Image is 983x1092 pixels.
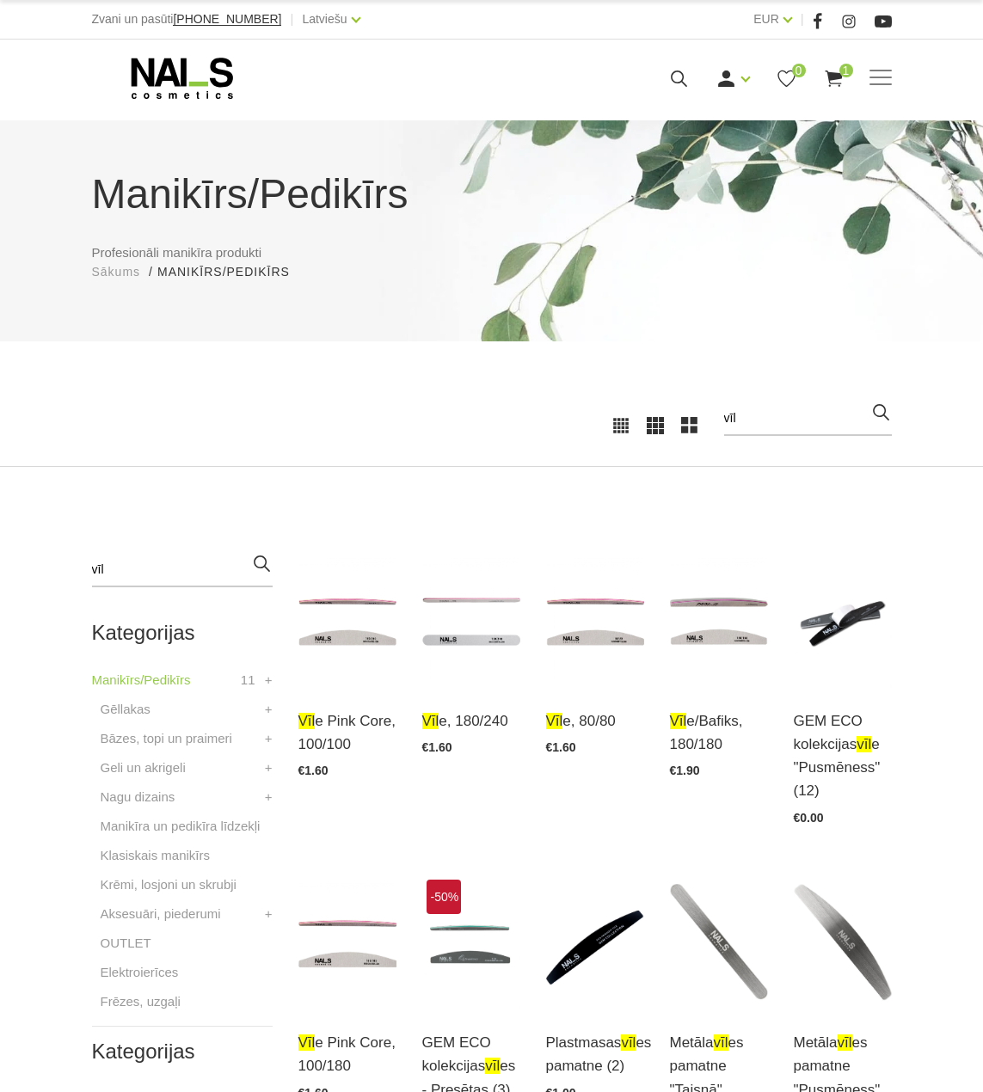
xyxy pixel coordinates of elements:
[101,699,151,720] a: Gēllakas
[92,263,141,281] a: Sākums
[422,875,520,1010] img: GEM kolekcijas vīles - Presētas:- 100/100 STR Emerald- 180/180 STR Saphire- 240/240 HM Green Core...
[265,699,273,720] a: +
[101,933,151,954] a: OUTLET
[265,758,273,778] a: +
[298,709,396,756] a: vīle Pink Core, 100/100
[101,845,211,866] a: Klasiskais manikīrs
[92,265,141,279] span: Sākums
[92,9,282,30] div: Zvani un pasūti
[794,811,824,825] span: €0.00
[101,758,186,778] a: Geli un akrigeli
[857,736,871,752] span: vīl
[823,68,845,89] a: 1
[265,670,273,690] a: +
[101,991,181,1012] a: Frēzes, uzgaļi
[101,874,237,895] a: Krēmi, losjoni un skrubji
[546,1031,644,1077] a: Plastmasasvīles pamatne (2)
[265,787,273,807] a: +
[670,875,768,1010] img: METĀLA VĪĻU PAMATNESVeidi:- 180 x 28 mm (Half Moon)- 90 x 25 mm (Straight Buff)- “Taisnā”, 12x13m...
[794,709,892,803] a: GEM ECO kolekcijasvīle "Pusmēness" (12)
[670,764,700,777] span: €1.90
[101,787,175,807] a: Nagu dizains
[546,713,563,729] span: vīl
[92,670,191,690] a: Manikīrs/Pedikīrs
[714,1034,728,1051] span: vīl
[422,709,520,733] a: vīle, 180/240
[792,64,806,77] span: 0
[157,263,307,281] li: Manikīrs/Pedikīrs
[298,764,329,777] span: €1.60
[546,875,644,1010] img: Plastmasas vīles pamatne...
[92,622,273,644] h2: Kategorijas
[670,713,687,729] span: vīl
[801,9,804,30] span: |
[546,709,644,733] a: vīle, 80/80
[794,875,892,1010] img: METĀLA VĪĻU PAMATNESVeidi:- 180 x 28 mm (Half Moon)- 90 x 25 mm (Straight Buff)- “Taisnā”, 12x13m...
[546,740,576,754] span: €1.60
[298,713,316,729] span: vīl
[241,670,255,690] span: 11
[422,713,439,729] span: vīl
[92,163,892,225] h1: Manikīrs/Pedikīrs
[79,163,905,281] div: Profesionāli manikīra produkti
[265,728,273,749] a: +
[753,9,779,29] a: EUR
[839,64,853,77] span: 1
[265,904,273,924] a: +
[670,709,768,756] a: vīle/Bafiks, 180/180
[298,1031,396,1077] a: vīle Pink Core, 100/180
[298,553,396,688] img: Ilgi kalpojoša nagu kopšanas vīle 100/100 griti. Paredzēta dabīgā naga, gēla vai akrila apstrādei...
[546,553,644,688] img: Ilgi kalpojoša nagu kopšanas vīle 80/80 griti, kas paredzēta dabīgā naga, gēla vai akrila apstrād...
[92,553,273,587] input: Meklēt produktus ...
[794,553,892,688] img: GEM kolekcijas pašlīmējoša taisnas formas vīles.Pusmēness vīļu veidi:- DIAMOND 100/100- RUBY 180/...
[173,12,281,26] span: [PHONE_NUMBER]
[302,9,347,29] a: Latviešu
[724,402,892,436] input: Meklēt produktus ...
[298,875,396,1010] img: Ilgi kalpojoša nagu kopšanas vīle 100/180 griti. Paredzēta dabīgā naga, gēla vai akrila apstrādei...
[101,962,179,983] a: Elektroierīces
[422,740,452,754] span: €1.60
[485,1058,500,1074] span: vīl
[422,553,520,688] img: Ilgi kalpojoša nagu kopšanas vīle 180/240 griti, kas paredzēta dabīgā naga, gēla vai akrila apstr...
[838,1034,852,1051] span: vīl
[101,728,232,749] a: Bāzes, topi un praimeri
[298,1034,316,1051] span: vīl
[173,13,281,26] a: [PHONE_NUMBER]
[670,553,768,688] img: Ilgi kalpojoša nagu kopšanas vīle/ bafiks 180/180 griti, kas paredzēta dabīgā naga, gēla vai akri...
[427,880,461,914] span: -50%
[92,1040,273,1063] h2: Kategorijas
[776,68,797,89] a: 0
[621,1034,636,1051] span: vīl
[101,904,221,924] a: Aksesuāri, piederumi
[290,9,293,30] span: |
[101,816,261,837] a: Manikīra un pedikīra līdzekļi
